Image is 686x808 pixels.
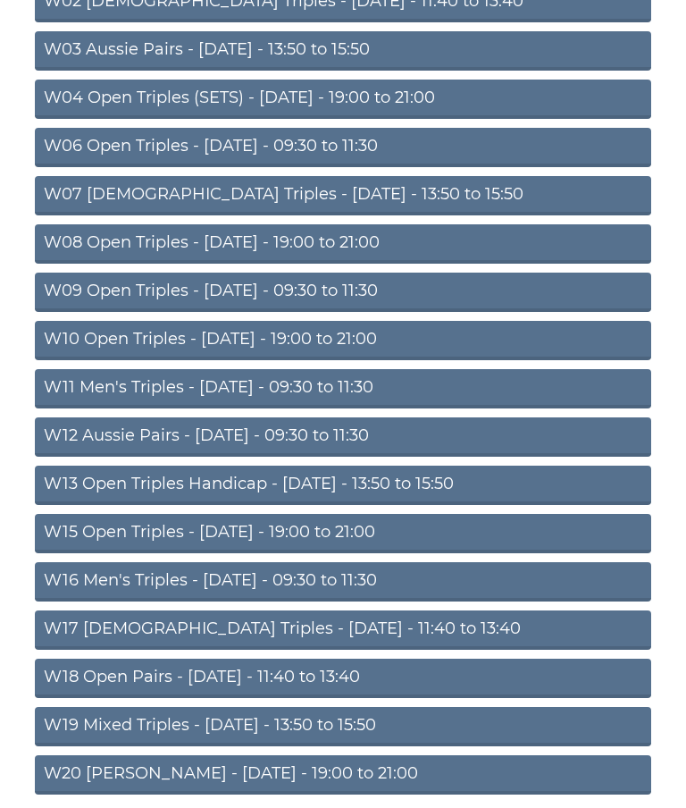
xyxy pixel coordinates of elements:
a: W13 Open Triples Handicap - [DATE] - 13:50 to 15:50 [35,466,651,505]
a: W11 Men's Triples - [DATE] - 09:30 to 11:30 [35,369,651,408]
a: W03 Aussie Pairs - [DATE] - 13:50 to 15:50 [35,31,651,71]
a: W09 Open Triples - [DATE] - 09:30 to 11:30 [35,273,651,312]
a: W07 [DEMOGRAPHIC_DATA] Triples - [DATE] - 13:50 to 15:50 [35,176,651,215]
a: W08 Open Triples - [DATE] - 19:00 to 21:00 [35,224,651,264]
a: W10 Open Triples - [DATE] - 19:00 to 21:00 [35,321,651,360]
a: W06 Open Triples - [DATE] - 09:30 to 11:30 [35,128,651,167]
a: W19 Mixed Triples - [DATE] - 13:50 to 15:50 [35,707,651,746]
a: W16 Men's Triples - [DATE] - 09:30 to 11:30 [35,562,651,602]
a: W17 [DEMOGRAPHIC_DATA] Triples - [DATE] - 11:40 to 13:40 [35,610,651,650]
a: W15 Open Triples - [DATE] - 19:00 to 21:00 [35,514,651,553]
a: W04 Open Triples (SETS) - [DATE] - 19:00 to 21:00 [35,80,651,119]
a: W20 [PERSON_NAME] - [DATE] - 19:00 to 21:00 [35,755,651,795]
a: W18 Open Pairs - [DATE] - 11:40 to 13:40 [35,659,651,698]
a: W12 Aussie Pairs - [DATE] - 09:30 to 11:30 [35,417,651,457]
